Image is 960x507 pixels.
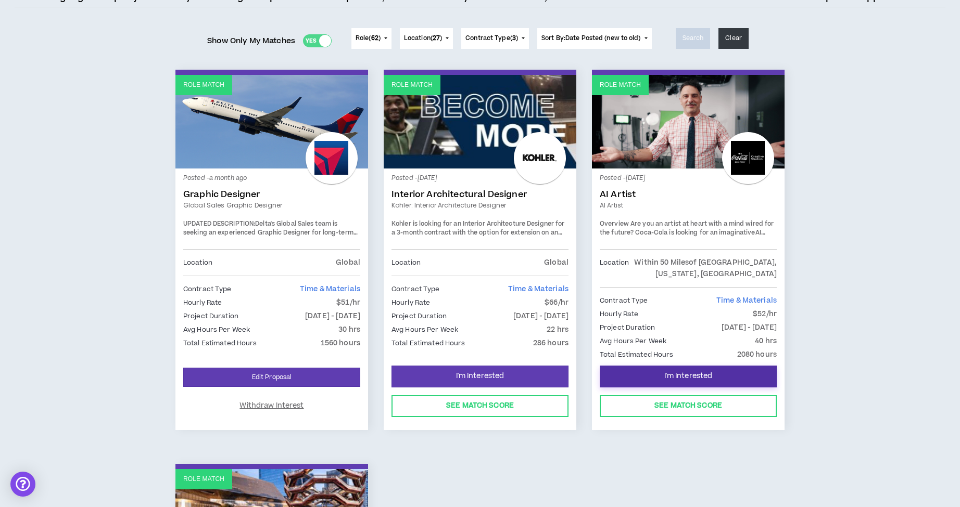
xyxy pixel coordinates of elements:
[10,472,35,497] div: Open Intercom Messenger
[391,283,440,295] p: Contract Type
[600,80,641,90] p: Role Match
[391,257,421,268] p: Location
[600,295,648,306] p: Contract Type
[305,310,360,322] p: [DATE] - [DATE]
[545,297,569,308] p: $66/hr
[600,189,777,200] a: AI Artist
[737,349,777,360] p: 2080 hours
[371,34,378,43] span: 62
[676,28,711,49] button: Search
[600,201,777,210] a: AI Artist
[600,366,777,387] button: I'm Interested
[391,201,569,210] a: Kohler: Interior Architecture Designer
[183,174,360,183] p: Posted - a month ago
[356,34,381,43] span: Role ( )
[629,257,777,280] p: Within 50 Miles of [GEOGRAPHIC_DATA], [US_STATE], [GEOGRAPHIC_DATA]
[404,34,442,43] span: Location ( )
[547,324,569,335] p: 22 hrs
[541,34,641,43] span: Sort By: Date Posted (new to old)
[600,174,777,183] p: Posted - [DATE]
[716,295,777,306] span: Time & Materials
[391,189,569,200] a: Interior Architectural Designer
[391,297,430,308] p: Hourly Rate
[391,174,569,183] p: Posted - [DATE]
[175,75,368,168] a: Role Match
[592,75,785,168] a: Role Match
[600,308,638,320] p: Hourly Rate
[600,219,774,238] span: Are you an artist at heart with a mind wired for the future? Coca-Cola is looking for an imaginative
[600,335,666,347] p: Avg Hours Per Week
[183,283,232,295] p: Contract Type
[183,189,360,200] a: Graphic Designer
[753,308,777,320] p: $52/hr
[183,474,224,484] p: Role Match
[183,297,222,308] p: Hourly Rate
[183,257,212,268] p: Location
[433,34,440,43] span: 27
[718,28,749,49] button: Clear
[391,395,569,417] button: See Match Score
[183,324,250,335] p: Avg Hours Per Week
[600,228,765,246] strong: AI Artist
[321,337,360,349] p: 1560 hours
[600,322,655,333] p: Project Duration
[336,297,360,308] p: $51/hr
[600,219,629,228] strong: Overview
[338,324,360,335] p: 30 hrs
[391,219,565,246] span: Kohler is looking for an Interior Architecture Designer for a 3-month contract with the option fo...
[600,349,674,360] p: Total Estimated Hours
[600,395,777,417] button: See Match Score
[239,401,304,411] span: Withdraw Interest
[384,75,576,168] a: Role Match
[300,284,360,294] span: Time & Materials
[461,28,529,49] button: Contract Type(3)
[391,366,569,387] button: I'm Interested
[391,310,447,322] p: Project Duration
[465,34,518,43] span: Contract Type ( )
[183,80,224,90] p: Role Match
[600,257,629,280] p: Location
[391,337,465,349] p: Total Estimated Hours
[183,368,360,387] a: Edit Proposal
[391,80,433,90] p: Role Match
[391,324,458,335] p: Avg Hours Per Week
[351,28,391,49] button: Role(62)
[544,257,569,268] p: Global
[183,201,360,210] a: Global Sales Graphic Designer
[207,33,295,49] span: Show Only My Matches
[537,28,652,49] button: Sort By:Date Posted (new to old)
[183,337,257,349] p: Total Estimated Hours
[400,28,453,49] button: Location(27)
[183,310,238,322] p: Project Duration
[512,34,516,43] span: 3
[183,219,255,228] strong: UPDATED DESCRIPTION:
[664,371,713,381] span: I'm Interested
[508,284,569,294] span: Time & Materials
[336,257,360,268] p: Global
[533,337,569,349] p: 286 hours
[513,310,569,322] p: [DATE] - [DATE]
[183,395,360,417] button: Withdraw Interest
[456,371,504,381] span: I'm Interested
[183,219,359,274] span: Delta's Global Sales team is seeking an experienced Graphic Designer for long-term contract suppo...
[755,335,777,347] p: 40 hrs
[722,322,777,333] p: [DATE] - [DATE]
